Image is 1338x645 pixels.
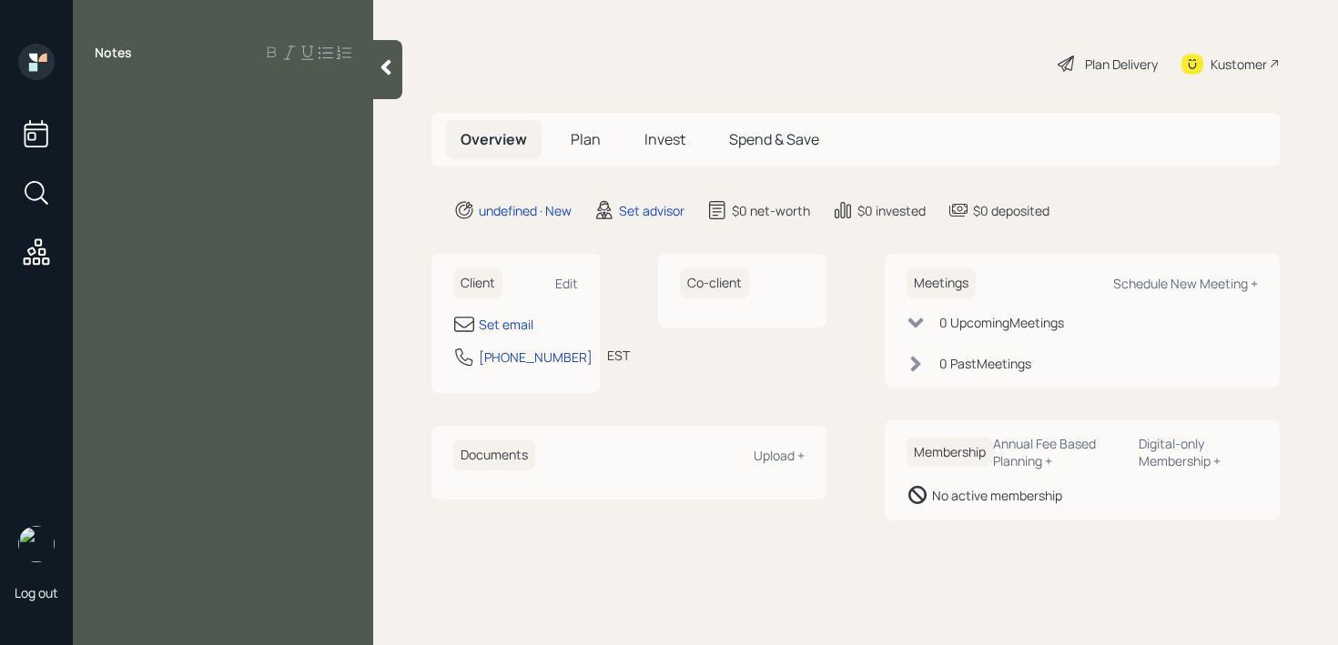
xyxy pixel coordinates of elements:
[644,129,685,149] span: Invest
[907,268,976,298] h6: Meetings
[732,201,810,220] div: $0 net-worth
[754,447,805,464] div: Upload +
[453,268,502,298] h6: Client
[993,435,1124,469] div: Annual Fee Based Planning +
[1085,55,1158,74] div: Plan Delivery
[857,201,926,220] div: $0 invested
[973,201,1049,220] div: $0 deposited
[479,315,533,334] div: Set email
[939,313,1064,332] div: 0 Upcoming Meeting s
[619,201,684,220] div: Set advisor
[939,354,1031,373] div: 0 Past Meeting s
[479,201,572,220] div: undefined · New
[907,438,993,468] h6: Membership
[1211,55,1267,74] div: Kustomer
[555,275,578,292] div: Edit
[453,440,535,470] h6: Documents
[18,526,55,562] img: retirable_logo.png
[1139,435,1258,469] div: Digital-only Membership +
[571,129,601,149] span: Plan
[15,584,58,601] div: Log out
[932,486,1062,505] div: No active membership
[1113,275,1258,292] div: Schedule New Meeting +
[479,348,593,367] div: [PHONE_NUMBER]
[729,129,819,149] span: Spend & Save
[95,44,132,62] label: Notes
[607,346,630,365] div: EST
[680,268,749,298] h6: Co-client
[461,129,527,149] span: Overview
